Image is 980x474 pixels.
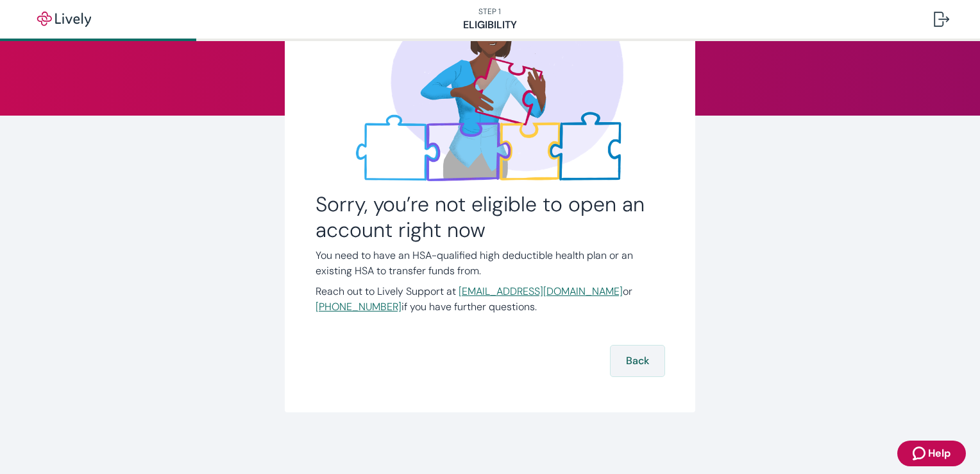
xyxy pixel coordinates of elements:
[611,346,664,376] button: Back
[316,300,401,313] a: [PHONE_NUMBER]
[913,446,928,461] svg: Zendesk support icon
[316,191,664,243] h2: Sorry, you’re not eligible to open an account right now
[924,4,959,35] button: Log out
[28,12,100,27] img: Lively
[316,248,664,279] p: You need to have an HSA-qualified high deductible health plan or an existing HSA to transfer fund...
[316,284,664,315] p: Reach out to Lively Support at or if you have further questions.
[459,285,623,298] a: [EMAIL_ADDRESS][DOMAIN_NAME]
[897,441,966,466] button: Zendesk support iconHelp
[928,446,950,461] span: Help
